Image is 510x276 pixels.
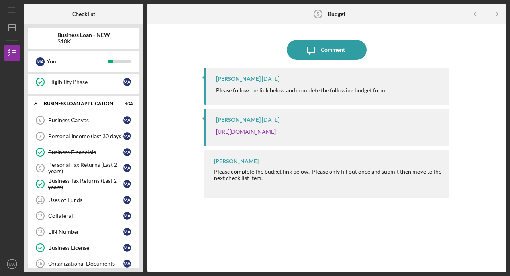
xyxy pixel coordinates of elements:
[48,117,123,123] div: Business Canvas
[39,166,41,170] tspan: 9
[32,208,135,224] a: 12CollateralMA
[39,134,41,139] tspan: 7
[123,164,131,172] div: M A
[48,213,123,219] div: Collateral
[48,149,123,155] div: Business Financials
[216,117,261,123] div: [PERSON_NAME]
[36,57,45,66] div: M A
[57,38,110,45] div: $10K
[123,78,131,86] div: M A
[317,12,319,16] tspan: 5
[262,117,279,123] time: 2025-09-09 20:47
[48,162,123,174] div: Personal Tax Returns (Last 2 years)
[214,168,441,181] div: Please complete the budget link below. Please only fill out once and submit then move to the next...
[32,256,135,272] a: 15Organizational DocumentsMA
[44,101,114,106] div: BUSINESS LOAN APPLICATION
[123,148,131,156] div: M A
[287,40,367,60] button: Comment
[32,144,135,160] a: Business FinancialsMA
[48,133,123,139] div: Personal Income (last 30 days)
[119,101,133,106] div: 4 / 15
[216,86,386,95] p: Please follow the link below and complete the following budget form.
[4,256,20,272] button: MA
[48,260,123,267] div: Organizational Documents
[32,192,135,208] a: 11Uses of FundsMA
[32,74,135,90] a: Eligibility PhaseMA
[37,198,42,202] tspan: 11
[216,76,261,82] div: [PERSON_NAME]
[37,213,42,218] tspan: 12
[32,224,135,240] a: 13EIN NumberMA
[123,116,131,124] div: M A
[214,158,259,164] div: [PERSON_NAME]
[321,40,345,60] div: Comment
[72,11,95,17] b: Checklist
[48,197,123,203] div: Uses of Funds
[216,128,276,135] a: [URL][DOMAIN_NAME]
[262,76,279,82] time: 2025-09-09 20:48
[123,212,131,220] div: M A
[9,262,15,266] text: MA
[48,79,123,85] div: Eligibility Phase
[48,178,123,190] div: Business Tax Returns (Last 2 years)
[123,260,131,268] div: M A
[123,132,131,140] div: M A
[32,176,135,192] a: Business Tax Returns (Last 2 years)MA
[32,112,135,128] a: 6Business CanvasMA
[123,244,131,252] div: M A
[47,55,108,68] div: You
[37,261,42,266] tspan: 15
[32,240,135,256] a: Business LicenseMA
[328,11,345,17] b: Budget
[123,180,131,188] div: M A
[123,196,131,204] div: M A
[39,118,41,123] tspan: 6
[37,229,42,234] tspan: 13
[48,229,123,235] div: EIN Number
[48,245,123,251] div: Business License
[123,228,131,236] div: M A
[32,128,135,144] a: 7Personal Income (last 30 days)MA
[57,32,110,38] b: Business Loan - NEW
[32,160,135,176] a: 9Personal Tax Returns (Last 2 years)MA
